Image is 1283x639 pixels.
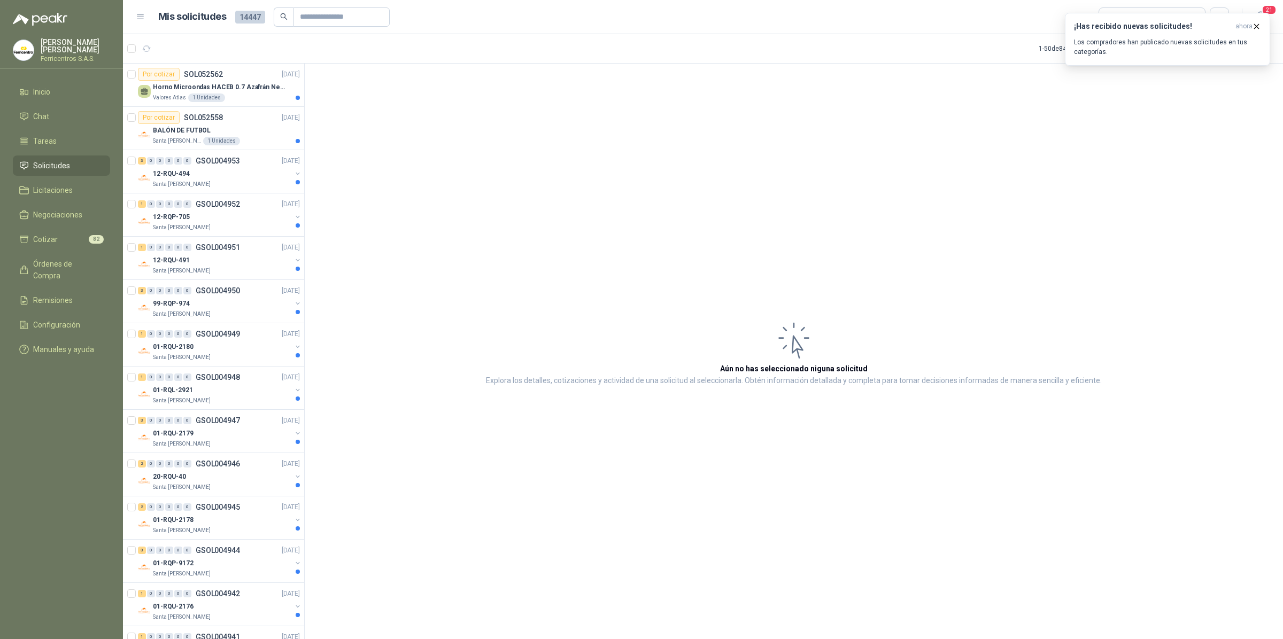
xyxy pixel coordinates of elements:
[282,286,300,296] p: [DATE]
[138,503,146,511] div: 2
[153,353,211,362] p: Santa [PERSON_NAME]
[138,417,146,424] div: 3
[33,258,100,282] span: Órdenes de Compra
[138,474,151,487] img: Company Logo
[156,244,164,251] div: 0
[156,373,164,381] div: 0
[138,460,146,467] div: 2
[13,82,110,102] a: Inicio
[153,602,194,612] p: 01-RQU-2176
[41,38,110,53] p: [PERSON_NAME] [PERSON_NAME]
[13,180,110,200] a: Licitaciones
[138,547,146,554] div: 3
[153,255,190,266] p: 12-RQU-491
[153,267,211,275] p: Santa [PERSON_NAME]
[282,113,300,123] p: [DATE]
[153,169,190,179] p: 12-RQU-494
[147,460,155,467] div: 0
[720,363,868,375] h3: Aún no has seleccionado niguna solicitud
[138,457,302,492] a: 2 0 0 0 0 0 GSOL004946[DATE] Company Logo20-RQU-40Santa [PERSON_NAME]
[156,157,164,165] div: 0
[89,235,104,244] span: 82
[153,483,211,492] p: Santa [PERSON_NAME]
[156,547,164,554] div: 0
[13,315,110,335] a: Configuración
[138,200,146,208] div: 1
[138,215,151,228] img: Company Logo
[153,126,211,136] p: BALÓN DE FUTBOL
[13,106,110,127] a: Chat
[183,373,191,381] div: 0
[156,590,164,597] div: 0
[13,40,34,60] img: Company Logo
[153,310,211,318] p: Santa [PERSON_NAME]
[33,184,73,196] span: Licitaciones
[282,329,300,339] p: [DATE]
[165,590,173,597] div: 0
[1039,40,1108,57] div: 1 - 50 de 8498
[33,160,70,172] span: Solicitudes
[138,590,146,597] div: 1
[138,561,151,574] img: Company Logo
[138,157,146,165] div: 3
[153,428,194,439] p: 01-RQU-2179
[165,244,173,251] div: 0
[138,111,180,124] div: Por cotizar
[147,157,155,165] div: 0
[33,111,49,122] span: Chat
[138,501,302,535] a: 2 0 0 0 0 0 GSOL004945[DATE] Company Logo01-RQU-2178Santa [PERSON_NAME]
[174,547,182,554] div: 0
[183,460,191,467] div: 0
[156,330,164,338] div: 0
[147,373,155,381] div: 0
[174,200,182,208] div: 0
[196,417,240,424] p: GSOL004947
[174,244,182,251] div: 0
[184,114,223,121] p: SOL052558
[138,587,302,621] a: 1 0 0 0 0 0 GSOL004942[DATE] Company Logo01-RQU-2176Santa [PERSON_NAME]
[33,233,58,245] span: Cotizar
[13,131,110,151] a: Tareas
[196,330,240,338] p: GSOL004949
[147,417,155,424] div: 0
[282,416,300,426] p: [DATE]
[13,205,110,225] a: Negociaciones
[174,460,182,467] div: 0
[138,431,151,444] img: Company Logo
[1235,22,1253,31] span: ahora
[147,547,155,554] div: 0
[174,330,182,338] div: 0
[183,503,191,511] div: 0
[1106,11,1128,23] div: Todas
[174,373,182,381] div: 0
[33,344,94,355] span: Manuales y ayuda
[153,396,211,405] p: Santa [PERSON_NAME]
[33,294,73,306] span: Remisiones
[196,287,240,294] p: GSOL004950
[196,373,240,381] p: GSOL004948
[183,244,191,251] div: 0
[138,301,151,314] img: Company Logo
[174,287,182,294] div: 0
[165,503,173,511] div: 0
[138,128,151,141] img: Company Logo
[196,590,240,597] p: GSOL004942
[196,157,240,165] p: GSOL004953
[123,107,304,150] a: Por cotizarSOL052558[DATE] Company LogoBALÓN DE FUTBOLSanta [PERSON_NAME]1 Unidades
[1074,37,1261,57] p: Los compradores han publicado nuevas solicitudes en tus categorías.
[153,515,194,525] p: 01-RQU-2178
[147,330,155,338] div: 0
[147,287,155,294] div: 0
[196,244,240,251] p: GSOL004951
[13,339,110,360] a: Manuales y ayuda
[158,9,227,25] h1: Mis solicitudes
[156,460,164,467] div: 0
[282,372,300,383] p: [DATE]
[156,417,164,424] div: 0
[153,137,201,145] p: Santa [PERSON_NAME]
[147,244,155,251] div: 0
[282,199,300,209] p: [DATE]
[138,198,302,232] a: 1 0 0 0 0 0 GSOL004952[DATE] Company Logo12-RQP-705Santa [PERSON_NAME]
[183,157,191,165] div: 0
[33,135,57,147] span: Tareas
